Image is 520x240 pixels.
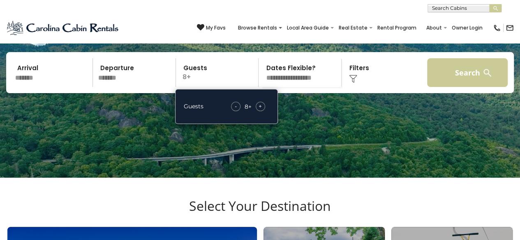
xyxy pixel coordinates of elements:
img: mail-regular-black.png [506,24,514,32]
h3: Select Your Destination [6,198,514,227]
div: 8 [245,103,248,111]
button: Search [427,58,508,87]
p: 8+ [178,58,259,87]
a: Local Area Guide [283,22,333,34]
span: + [259,102,262,110]
a: My Favs [197,24,226,32]
a: About [422,22,446,34]
span: My Favs [206,24,226,32]
img: filter--v1.png [349,75,357,83]
a: Real Estate [335,22,372,34]
a: Owner Login [448,22,487,34]
img: search-regular-white.png [482,68,492,78]
h1: Your Adventure Starts Here [6,22,514,47]
img: phone-regular-black.png [493,24,501,32]
span: - [235,102,237,110]
h5: Guests [184,103,203,110]
a: Rental Program [373,22,421,34]
a: Browse Rentals [234,22,281,34]
div: + [227,102,269,111]
img: Blue-2.png [6,20,120,36]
